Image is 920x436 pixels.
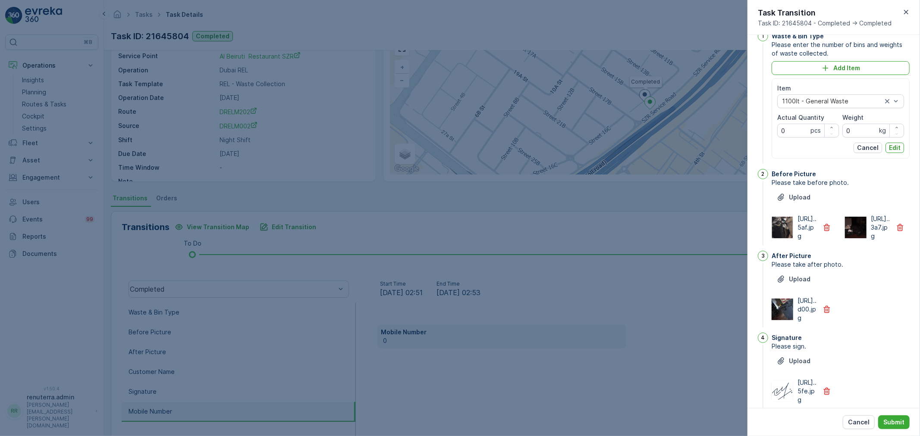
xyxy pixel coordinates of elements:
[789,357,810,365] p: Upload
[772,32,824,40] p: Waste & Bin Type
[772,333,802,342] p: Signature
[854,143,882,153] button: Cancel
[772,342,910,351] span: Please sign.
[845,217,867,238] img: Media Preview
[758,19,892,28] span: Task ID: 21645804 - Completed -> Completed
[772,380,793,402] img: Media Preview
[772,61,910,75] button: Add Item
[772,178,910,187] span: Please take before photo.
[758,169,768,179] div: 2
[889,143,901,152] p: Edit
[772,190,816,204] button: Upload File
[772,299,793,320] img: Media Preview
[772,272,816,286] button: Upload File
[772,217,793,238] img: Media Preview
[883,418,904,427] p: Submit
[777,114,824,121] label: Actual Quantity
[758,251,768,261] div: 3
[798,215,817,240] p: [URL]..5af.jpg
[758,333,768,343] div: 4
[810,126,821,135] p: pcs
[789,193,810,202] p: Upload
[772,170,816,178] p: Before Picture
[772,354,816,368] button: Upload File
[758,7,892,19] p: Task Transition
[848,418,870,427] p: Cancel
[878,415,910,429] button: Submit
[833,64,860,72] p: Add Item
[885,143,904,153] button: Edit
[772,40,910,58] span: Please enter the number of bins and weights of waste collected.
[798,378,817,404] p: [URL]..5fe.jpg
[789,275,810,283] p: Upload
[772,252,811,260] p: After Picture
[777,84,791,92] label: Item
[871,215,891,240] p: [URL]..3a7.jpg
[758,31,768,41] div: 1
[857,143,879,152] p: Cancel
[798,296,817,322] p: [URL]..d00.jpg
[842,114,863,121] label: Weight
[843,415,875,429] button: Cancel
[772,260,910,269] span: Please take after photo.
[879,126,886,135] p: kg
